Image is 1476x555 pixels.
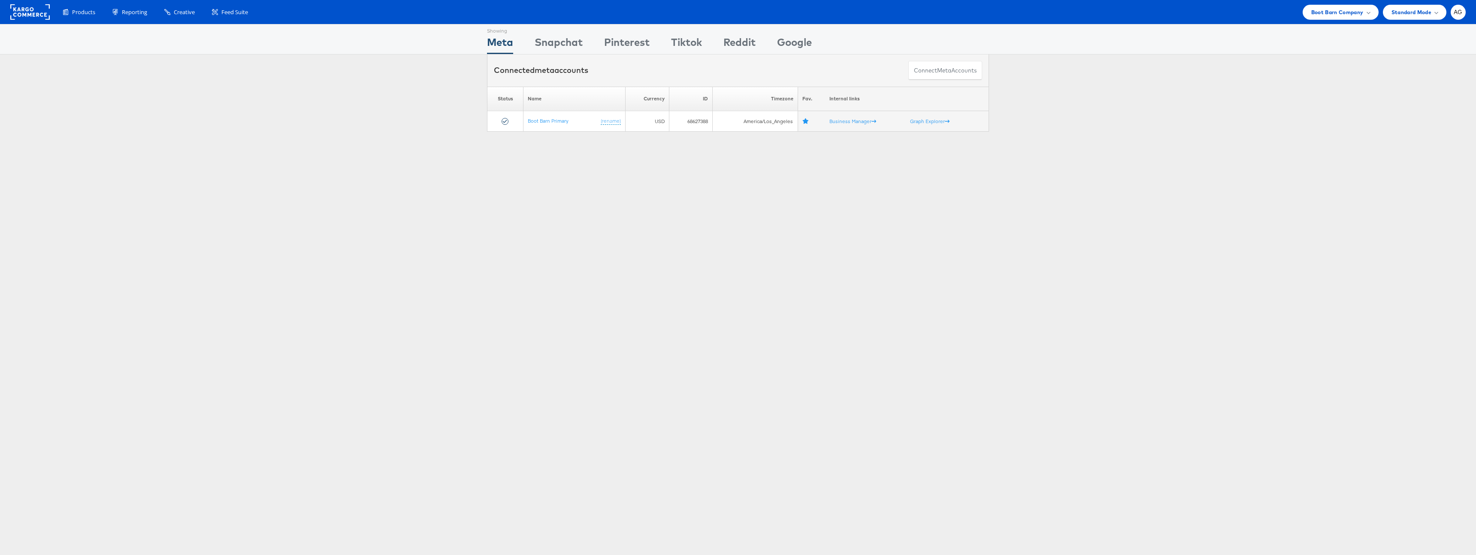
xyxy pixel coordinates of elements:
div: Google [777,35,812,54]
span: Standard Mode [1391,8,1431,17]
td: 68627388 [669,111,712,132]
span: Creative [174,8,195,16]
div: Reddit [723,35,756,54]
div: Pinterest [604,35,650,54]
span: Feed Suite [221,8,248,16]
a: Graph Explorer [910,118,950,124]
th: Timezone [712,87,798,111]
div: Showing [487,24,513,35]
div: Tiktok [671,35,702,54]
a: Business Manager [829,118,876,124]
div: Snapchat [535,35,583,54]
span: meta [937,66,951,75]
div: Connected accounts [494,65,588,76]
a: Boot Barn Primary [527,118,568,124]
th: Currency [625,87,669,111]
td: America/Los_Angeles [712,111,798,132]
a: (rename) [600,118,620,125]
th: Name [523,87,625,111]
span: Reporting [122,8,147,16]
span: meta [535,65,554,75]
span: Boot Barn Company [1311,8,1364,17]
button: ConnectmetaAccounts [908,61,982,80]
th: ID [669,87,712,111]
th: Status [487,87,523,111]
span: AG [1454,9,1463,15]
div: Meta [487,35,513,54]
td: USD [625,111,669,132]
span: Products [72,8,95,16]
